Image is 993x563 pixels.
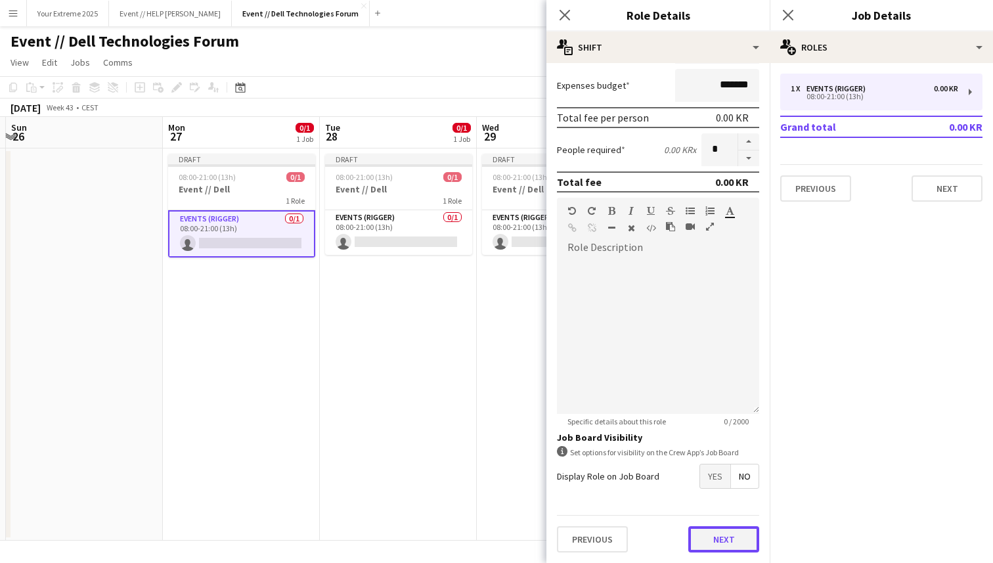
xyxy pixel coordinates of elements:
button: Increase [738,133,759,150]
span: 0 / 2000 [713,417,759,426]
div: 0.00 KR x [664,144,696,156]
div: 08:00-21:00 (13h) [791,93,958,100]
app-card-role: Events (Rigger)0/108:00-21:00 (13h) [168,210,315,258]
button: Event // HELP [PERSON_NAME] [109,1,232,26]
div: Draft [325,154,472,164]
label: Display Role on Job Board [557,470,659,482]
h3: Event // Dell [168,183,315,195]
button: Previous [557,526,628,552]
span: Wed [482,122,499,133]
div: [DATE] [11,101,41,114]
a: Comms [98,54,138,71]
div: Shift [546,32,770,63]
span: Specific details about this role [557,417,676,426]
span: 1 Role [286,196,305,206]
span: Comms [103,56,133,68]
button: Paste as plain text [666,221,675,232]
button: Previous [780,175,851,202]
span: 28 [323,129,340,144]
span: 0/1 [296,123,314,133]
a: Jobs [65,54,95,71]
app-job-card: Draft08:00-21:00 (13h)0/1Event // Dell1 RoleEvents (Rigger)0/108:00-21:00 (13h) [482,154,629,255]
span: 0/1 [286,172,305,182]
div: 0.00 KR [934,84,958,93]
button: Event // Dell Technologies Forum [232,1,370,26]
div: Set options for visibility on the Crew App’s Job Board [557,446,759,459]
h3: Event // Dell [325,183,472,195]
a: Edit [37,54,62,71]
button: Clear Formatting [627,223,636,233]
span: 29 [480,129,499,144]
button: Horizontal Line [607,223,616,233]
app-job-card: Draft08:00-21:00 (13h)0/1Event // Dell1 RoleEvents (Rigger)0/108:00-21:00 (13h) [168,154,315,258]
app-card-role: Events (Rigger)0/108:00-21:00 (13h) [325,210,472,255]
button: Bold [607,206,616,216]
label: People required [557,144,625,156]
label: Expenses budget [557,79,630,91]
button: Unordered List [686,206,695,216]
button: Decrease [738,150,759,167]
button: Undo [567,206,577,216]
h1: Event // Dell Technologies Forum [11,32,239,51]
span: 26 [9,129,27,144]
div: CEST [81,102,99,112]
h3: Role Details [546,7,770,24]
span: Yes [700,464,730,488]
div: Events (Rigger) [806,84,871,93]
td: 0.00 KR [906,116,982,137]
button: Insert video [686,221,695,232]
div: Total fee [557,175,602,189]
span: 0/1 [443,172,462,182]
h3: Job Details [770,7,993,24]
div: Draft [168,154,315,164]
span: Sun [11,122,27,133]
span: 1 Role [443,196,462,206]
div: 0.00 KR [716,111,749,124]
span: Edit [42,56,57,68]
button: Your Extreme 2025 [27,1,109,26]
span: Mon [168,122,185,133]
h3: Event // Dell [482,183,629,195]
span: 08:00-21:00 (13h) [179,172,236,182]
span: 0/1 [452,123,471,133]
div: 1 Job [296,134,313,144]
div: Roles [770,32,993,63]
a: View [5,54,34,71]
span: Week 43 [43,102,76,112]
button: HTML Code [646,223,655,233]
span: 27 [166,129,185,144]
h3: Job Board Visibility [557,432,759,443]
div: 1 Job [453,134,470,144]
span: View [11,56,29,68]
button: Fullscreen [705,221,715,232]
span: Tue [325,122,340,133]
span: Jobs [70,56,90,68]
button: Underline [646,206,655,216]
div: Total fee per person [557,111,649,124]
div: 0.00 KR [715,175,749,189]
div: Draft [482,154,629,164]
span: 08:00-21:00 (13h) [493,172,550,182]
button: Redo [587,206,596,216]
div: 1 x [791,84,806,93]
span: 08:00-21:00 (13h) [336,172,393,182]
td: Grand total [780,116,906,137]
button: Strikethrough [666,206,675,216]
app-card-role: Events (Rigger)0/108:00-21:00 (13h) [482,210,629,255]
button: Ordered List [705,206,715,216]
app-job-card: Draft08:00-21:00 (13h)0/1Event // Dell1 RoleEvents (Rigger)0/108:00-21:00 (13h) [325,154,472,255]
button: Text Color [725,206,734,216]
button: Next [912,175,982,202]
span: No [731,464,759,488]
button: Italic [627,206,636,216]
button: Next [688,526,759,552]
